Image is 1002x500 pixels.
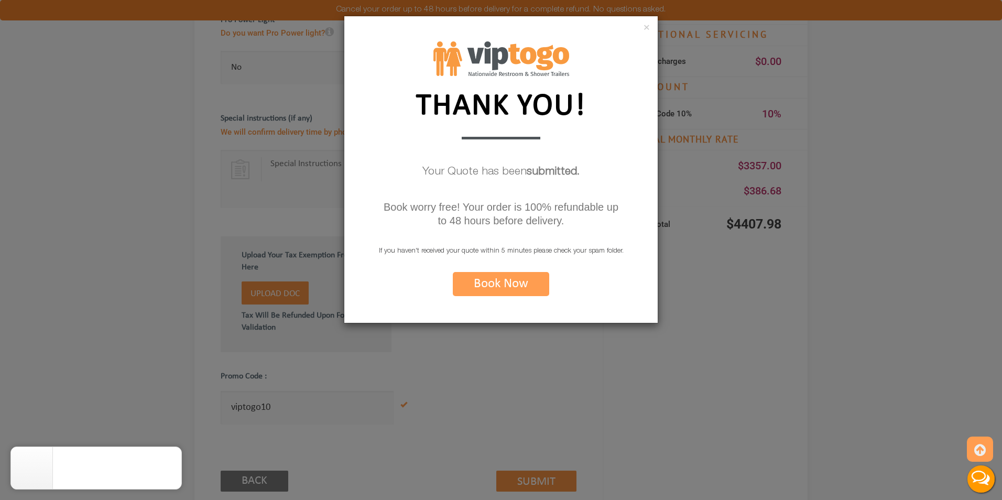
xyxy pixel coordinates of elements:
[344,245,658,258] p: If you haven't received your quote within 5 minutes please check your spam folder.
[960,458,1002,500] button: Live Chat
[433,41,569,76] img: footer logo
[453,272,549,296] button: Book Now
[344,161,658,184] p: Your Quote has been
[407,84,595,123] p: THANK YOU!
[527,167,580,178] b: submitted.
[644,23,650,34] button: ×
[380,200,622,227] p: Book worry free! Your order is 100% refundable up to 48 hours before delivery.
[453,282,549,289] a: Book Now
